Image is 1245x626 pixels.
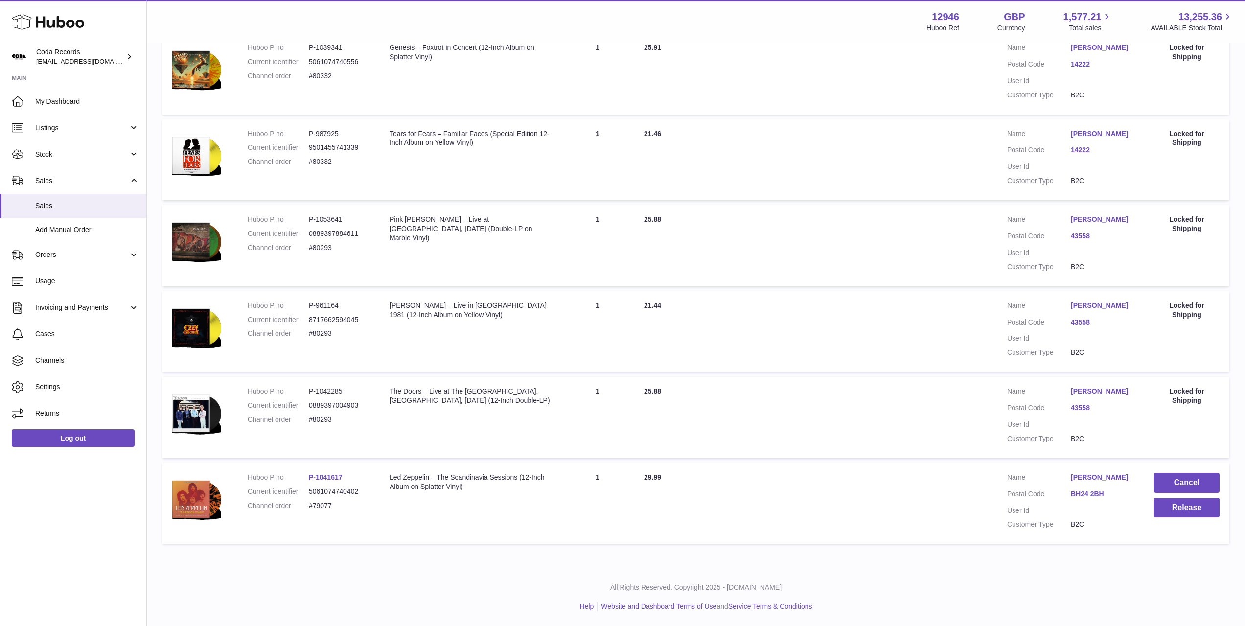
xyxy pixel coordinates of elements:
dt: Customer Type [1007,262,1071,272]
dd: B2C [1071,262,1134,272]
div: Led Zeppelin – The Scandinavia Sessions (12-Inch Album on Splatter Vinyl) [390,473,551,491]
span: Listings [35,123,129,133]
span: 25.88 [644,387,661,395]
div: Tears for Fears – Familiar Faces (Special Edition 12-Inch Album on Yellow Vinyl) [390,129,551,148]
span: Cases [35,329,139,339]
dd: #80293 [309,329,370,338]
dd: B2C [1071,520,1134,529]
a: P-1041617 [309,473,343,481]
span: Total sales [1069,23,1112,33]
span: 13,255.36 [1178,10,1222,23]
dt: Huboo P no [248,473,309,482]
td: 1 [561,377,634,458]
dt: Current identifier [248,229,309,238]
div: Locked for Shipping [1154,129,1220,148]
dt: User Id [1007,506,1071,515]
strong: GBP [1004,10,1025,23]
img: 1716913156.png [172,129,221,182]
dd: P-961164 [309,301,370,310]
dt: Postal Code [1007,145,1071,157]
span: 21.46 [644,130,661,138]
img: 1745233356.png [172,387,221,440]
div: Coda Records [36,47,124,66]
dt: Name [1007,473,1071,485]
span: Returns [35,409,139,418]
dt: Channel order [248,243,309,253]
span: Channels [35,356,139,365]
span: Sales [35,201,139,210]
div: [PERSON_NAME] – Live in [GEOGRAPHIC_DATA] 1981 (12-Inch Album on Yellow Vinyl) [390,301,551,320]
strong: 12946 [932,10,959,23]
span: 29.99 [644,473,661,481]
span: My Dashboard [35,97,139,106]
dt: Huboo P no [248,43,309,52]
dd: P-1039341 [309,43,370,52]
a: 43558 [1071,403,1134,413]
dt: Current identifier [248,401,309,410]
span: Settings [35,382,139,392]
span: 21.44 [644,301,661,309]
dd: P-1042285 [309,387,370,396]
a: BH24 2BH [1071,489,1134,499]
a: Service Terms & Conditions [728,603,812,610]
dd: P-1053641 [309,215,370,224]
dd: #80332 [309,71,370,81]
a: 13,255.36 AVAILABLE Stock Total [1151,10,1233,33]
span: Orders [35,250,129,259]
dt: Customer Type [1007,91,1071,100]
dt: Name [1007,43,1071,55]
dt: Channel order [248,329,309,338]
p: All Rights Reserved. Copyright 2025 - [DOMAIN_NAME] [155,583,1237,592]
dt: User Id [1007,248,1071,257]
a: 14222 [1071,60,1134,69]
a: [PERSON_NAME] [1071,387,1134,396]
td: 1 [561,291,634,372]
dt: Current identifier [248,57,309,67]
dd: 5061074740556 [309,57,370,67]
span: Usage [35,277,139,286]
dd: #80293 [309,415,370,424]
div: Genesis – Foxtrot in Concert (12-Inch Album on Splatter Vinyl) [390,43,551,62]
dd: B2C [1071,91,1134,100]
dd: 5061074740402 [309,487,370,496]
dd: 9501455741339 [309,143,370,152]
dt: Postal Code [1007,403,1071,415]
a: [PERSON_NAME] [1071,43,1134,52]
dt: Current identifier [248,315,309,325]
dt: Name [1007,301,1071,313]
img: haz@pcatmedia.com [12,49,26,64]
dd: B2C [1071,434,1134,443]
dd: #79077 [309,501,370,510]
dt: Customer Type [1007,434,1071,443]
td: 1 [561,205,634,286]
li: and [598,602,812,611]
div: Huboo Ref [926,23,959,33]
button: Release [1154,498,1220,518]
dd: P-987925 [309,129,370,139]
dt: Huboo P no [248,387,309,396]
dd: B2C [1071,176,1134,185]
dt: User Id [1007,162,1071,171]
a: [PERSON_NAME] [1071,215,1134,224]
dt: Channel order [248,71,309,81]
span: 25.88 [644,215,661,223]
a: 43558 [1071,318,1134,327]
img: 129461753963189.png [172,215,221,268]
dd: #80293 [309,243,370,253]
dt: Customer Type [1007,520,1071,529]
div: Locked for Shipping [1154,215,1220,233]
dt: Postal Code [1007,232,1071,243]
span: AVAILABLE Stock Total [1151,23,1233,33]
a: 14222 [1071,145,1134,155]
a: [PERSON_NAME] [1071,301,1134,310]
dt: Channel order [248,415,309,424]
dt: Channel order [248,501,309,510]
div: Currency [997,23,1025,33]
div: Locked for Shipping [1154,43,1220,62]
div: Locked for Shipping [1154,387,1220,405]
span: [EMAIL_ADDRESS][DOMAIN_NAME] [36,57,144,65]
dt: Name [1007,387,1071,398]
dt: Postal Code [1007,489,1071,501]
span: 1,577.21 [1063,10,1102,23]
span: Sales [35,176,129,185]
